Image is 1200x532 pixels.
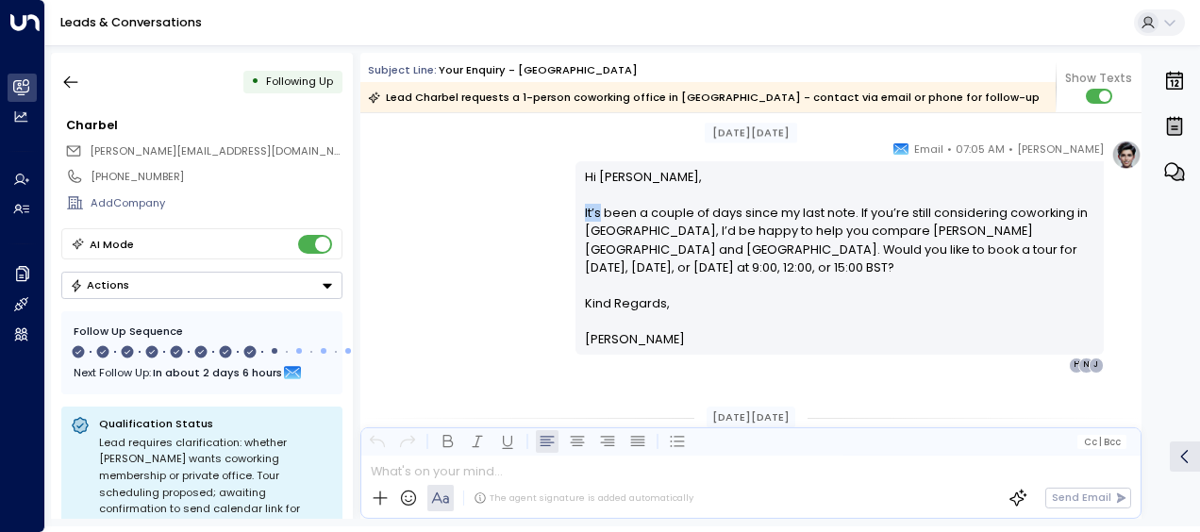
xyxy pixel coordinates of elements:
div: The agent signature is added automatically [474,491,693,505]
div: [DATE][DATE] [707,407,796,428]
span: [PERSON_NAME][EMAIL_ADDRESS][DOMAIN_NAME] [90,143,360,158]
div: Charbel [66,116,342,134]
div: J [1089,357,1104,373]
span: jarjour.charbel@hotmail.com [90,143,342,159]
div: Follow Up Sequence [74,324,330,340]
div: • [251,68,259,95]
span: Kind Regards, [585,294,670,312]
div: Lead Charbel requests a 1-person coworking office in [GEOGRAPHIC_DATA] - contact via email or pho... [368,88,1040,107]
p: Hi [PERSON_NAME], It’s been a couple of days since my last note. If you’re still considering cowo... [585,168,1095,294]
a: Leads & Conversations [60,14,202,30]
div: Your enquiry - [GEOGRAPHIC_DATA] [439,62,638,78]
div: Actions [70,278,129,291]
button: Actions [61,272,342,299]
span: [PERSON_NAME] [585,330,685,348]
img: profile-logo.png [1111,140,1142,170]
span: Show Texts [1065,70,1132,87]
button: Redo [396,430,419,453]
span: • [947,140,952,158]
button: Undo [366,430,389,453]
button: Cc|Bcc [1077,435,1126,449]
span: | [1099,437,1102,447]
span: Email [914,140,943,158]
p: Qualification Status [99,416,333,431]
span: [PERSON_NAME] [1017,140,1104,158]
span: In about 2 days 6 hours [153,362,282,383]
div: [DATE][DATE] [705,124,797,143]
span: • [1008,140,1013,158]
div: Next Follow Up: [74,362,330,383]
div: H [1069,357,1084,373]
span: 07:05 AM [956,140,1005,158]
div: N [1078,357,1093,373]
div: AI Mode [90,235,134,254]
span: Cc Bcc [1084,437,1121,447]
div: AddCompany [91,195,342,211]
span: Subject Line: [368,62,437,77]
div: [PHONE_NUMBER] [91,169,342,185]
span: Following Up [266,74,333,89]
div: Button group with a nested menu [61,272,342,299]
